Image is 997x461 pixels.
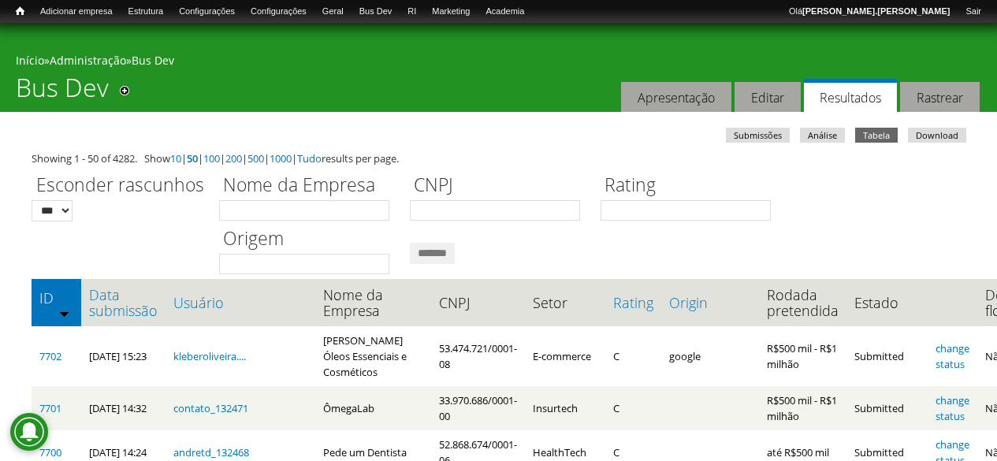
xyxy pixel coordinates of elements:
a: 10 [170,151,181,165]
a: Configurações [243,4,314,20]
a: RI [400,4,424,20]
a: Rating [613,295,653,310]
label: Nome da Empresa [219,172,400,200]
th: Setor [525,279,605,326]
a: Tabela [855,128,898,143]
label: CNPJ [410,172,590,200]
div: » » [16,53,981,72]
a: Submissões [726,128,790,143]
a: Origin [669,295,751,310]
a: Bus Dev [352,4,400,20]
td: Submitted [846,386,928,430]
a: Apresentação [621,82,731,113]
td: Insurtech [525,386,605,430]
td: [DATE] 15:23 [81,326,166,386]
span: Início [16,6,24,17]
th: CNPJ [431,279,525,326]
a: kleberoliveira.... [173,349,246,363]
a: Academia [478,4,532,20]
a: andretd_132468 [173,445,249,459]
td: C [605,326,661,386]
a: contato_132471 [173,401,248,415]
a: Download [908,128,966,143]
a: Rastrear [900,82,980,113]
a: Tudo [297,151,322,165]
a: 500 [247,151,264,165]
a: Administração [50,53,126,68]
a: 100 [203,151,220,165]
a: Sair [958,4,989,20]
a: Bus Dev [132,53,174,68]
td: [PERSON_NAME] Óleos Essenciais e Cosméticos [315,326,431,386]
label: Origem [219,225,400,254]
div: Showing 1 - 50 of 4282. Show | | | | | | results per page. [32,151,965,166]
a: 200 [225,151,242,165]
a: Estrutura [121,4,172,20]
a: Configurações [171,4,243,20]
td: Submitted [846,326,928,386]
a: Início [8,4,32,19]
a: Geral [314,4,352,20]
td: R$500 mil - R$1 milhão [759,386,846,430]
td: google [661,326,759,386]
td: C [605,386,661,430]
th: Nome da Empresa [315,279,431,326]
a: change status [936,341,969,371]
label: Esconder rascunhos [32,172,209,200]
td: ÔmegaLab [315,386,431,430]
td: R$500 mil - R$1 milhão [759,326,846,386]
a: Análise [800,128,845,143]
td: 53.474.721/0001-08 [431,326,525,386]
td: 33.970.686/0001-00 [431,386,525,430]
a: Data submissão [89,287,158,318]
a: Olá[PERSON_NAME].[PERSON_NAME] [781,4,958,20]
a: change status [936,393,969,423]
a: ID [39,290,73,306]
a: Resultados [804,79,897,113]
td: E-commerce [525,326,605,386]
a: 7701 [39,401,61,415]
th: Estado [846,279,928,326]
a: Editar [735,82,801,113]
th: Rodada pretendida [759,279,846,326]
a: Início [16,53,44,68]
a: 50 [187,151,198,165]
a: 7702 [39,349,61,363]
a: Adicionar empresa [32,4,121,20]
a: 7700 [39,445,61,459]
label: Rating [601,172,781,200]
h1: Bus Dev [16,72,109,112]
strong: [PERSON_NAME].[PERSON_NAME] [802,6,950,16]
td: [DATE] 14:32 [81,386,166,430]
a: Marketing [424,4,478,20]
a: 1000 [270,151,292,165]
img: ordem crescente [59,308,69,318]
a: Usuário [173,295,307,310]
